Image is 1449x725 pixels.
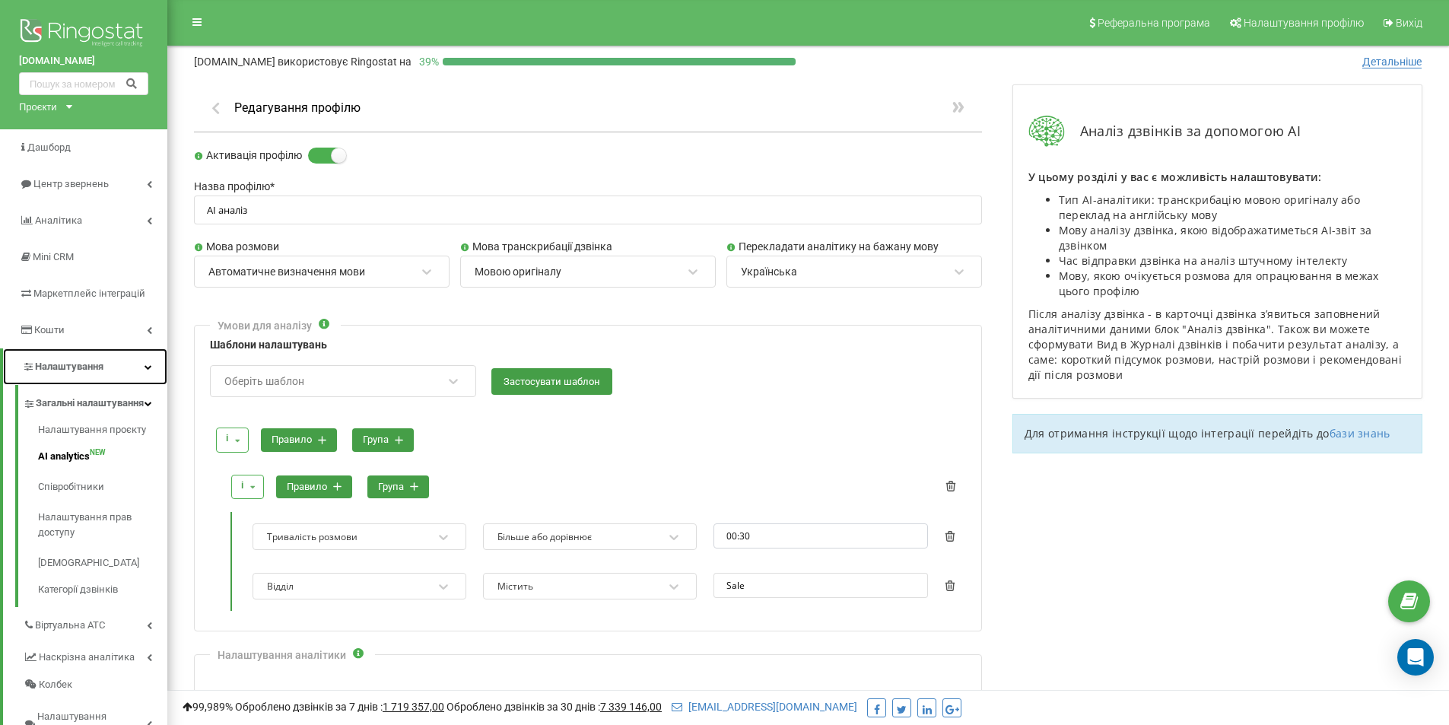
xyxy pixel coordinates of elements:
span: Детальніше [1362,56,1422,68]
label: Активація профілю [194,148,302,164]
input: введіть значення [713,573,927,598]
p: Для отримання інструкції щодо інтеграції перейдіть до [1025,426,1410,441]
a: [DEMOGRAPHIC_DATA] [38,548,167,578]
a: Загальні налаштування [23,385,167,417]
u: 1 719 357,00 [383,701,444,713]
label: Назва профілю * [194,179,982,196]
p: Після аналізу дзвінка - в карточці дзвінка зʼявиться заповнений аналітичними даними блок "Аналіз ... [1028,307,1406,383]
div: Тривалість розмови [267,531,357,543]
button: Застосувати шаблон [491,368,612,395]
a: Налаштування проєкту [38,422,167,441]
img: Ringostat logo [19,15,148,53]
div: і [226,431,228,446]
a: Колбек [23,671,167,698]
a: Налаштування прав доступу [38,502,167,548]
span: Кошти [34,324,65,335]
label: Мова транскрибації дзвінка [460,239,716,256]
span: 99,989% [183,701,233,713]
div: Аналіз дзвінків за допомогою AI [1028,116,1406,147]
span: Аналiтика [35,215,82,226]
input: Назва профілю [194,196,982,225]
span: Центр звернень [33,178,109,189]
label: Оцінка якості діалогу [235,688,354,705]
input: Пошук за номером [19,72,148,95]
span: Налаштування профілю [1244,17,1364,29]
label: Тема діалогу [613,688,688,705]
span: Налаштування [35,361,103,372]
div: Українська [741,265,797,278]
p: [DOMAIN_NAME] [194,54,412,69]
a: Співробітники [38,472,167,502]
a: бази знань [1330,426,1390,440]
button: правило [276,475,352,499]
a: [DOMAIN_NAME] [19,53,148,68]
div: і [241,479,243,493]
li: Час відправки дзвінка на аналіз штучному інтелекту [1059,253,1406,269]
span: Наскрізна аналітика [39,650,135,665]
div: Відділ [267,580,294,593]
div: Оберіть шаблон [224,376,304,386]
span: Дашборд [27,142,71,153]
div: Умови для аналізу [218,318,312,333]
a: Наскрізна аналітика [23,639,167,671]
span: Загальні налаштування [36,396,144,411]
span: Mini CRM [33,251,74,262]
div: Мовою оригіналу [475,265,561,278]
button: група [367,475,429,499]
a: [EMAIL_ADDRESS][DOMAIN_NAME] [672,701,857,713]
div: Проєкти [19,99,57,114]
div: Автоматичне визначення мови [208,265,365,278]
label: Шаблони налаштувань [210,337,966,354]
button: група [352,428,414,452]
input: 00:00 [713,523,927,549]
u: 7 339 146,00 [600,701,662,713]
div: Містить [497,580,533,593]
p: У цьому розділі у вас є можливість налаштовувати: [1028,170,1406,185]
span: Оброблено дзвінків за 30 днів : [446,701,662,713]
div: Більше або дорівнює [497,531,592,543]
span: Віртуальна АТС [35,618,105,633]
span: Оброблено дзвінків за 7 днів : [235,701,444,713]
a: AI analyticsNEW [38,441,167,472]
li: Мову аналізу дзвінка, якою відображатиметься AI-звіт за дзвінком [1059,223,1406,253]
li: Мову, якою очікується розмова для опрацювання в межах цього профілю [1059,269,1406,299]
p: 39 % [412,54,443,69]
li: Тип AI-аналітики: транскрибацію мовою оригіналу або переклад на англійську мову [1059,192,1406,223]
a: Налаштування [3,348,167,385]
h1: Редагування профілю [234,100,361,115]
label: Перекладати аналітику на бажану мову [726,239,982,256]
button: правило [261,428,337,452]
span: Маркетплейс інтеграцій [33,288,145,299]
span: використовує Ringostat на [278,56,412,68]
span: Реферальна програма [1098,17,1210,29]
span: Вихід [1396,17,1422,29]
span: Колбек [39,677,72,692]
div: Open Intercom Messenger [1397,639,1434,676]
a: Віртуальна АТС [23,607,167,639]
div: Налаштування аналітики [218,647,346,663]
a: Категорії дзвінків [38,578,167,597]
label: Мова розмови [194,239,450,256]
